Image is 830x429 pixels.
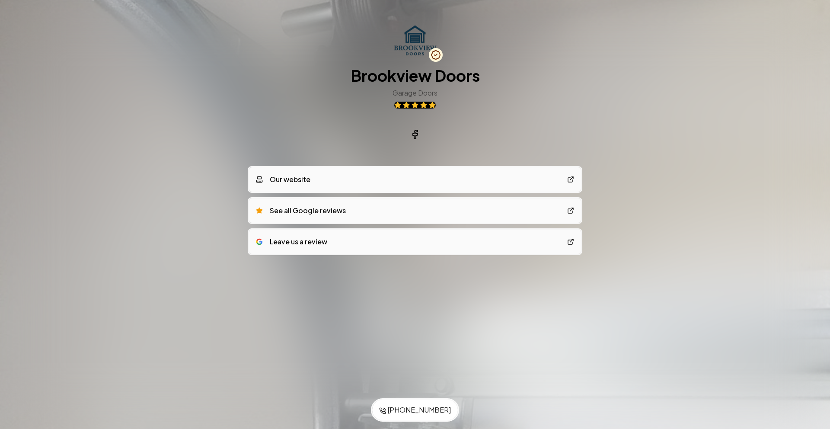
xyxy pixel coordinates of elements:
a: google logoLeave us a review [249,230,581,254]
h3: Garage Doors [393,88,437,98]
div: Leave us a review [256,237,327,247]
a: Our website [249,167,581,192]
div: Our website [256,174,310,185]
img: google logo [256,238,263,245]
h1: Brookview Doors [351,67,480,84]
a: [PHONE_NUMBER] [372,400,458,420]
div: See all Google reviews [256,205,346,216]
a: See all Google reviews [249,198,581,223]
img: Brookview Doors [393,24,438,57]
